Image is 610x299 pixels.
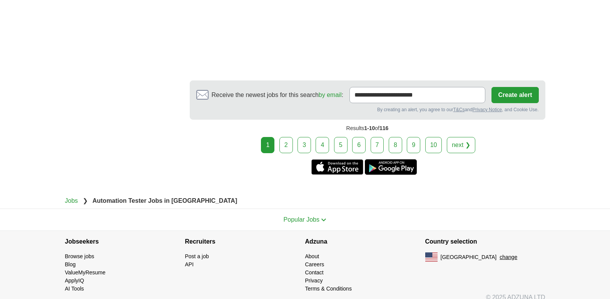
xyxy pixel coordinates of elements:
[472,107,502,112] a: Privacy Notice
[65,277,84,284] a: ApplyIQ
[453,107,465,112] a: T&Cs
[334,137,348,153] a: 5
[305,261,324,267] a: Careers
[365,159,417,175] a: Get the Android app
[407,137,420,153] a: 9
[311,159,363,175] a: Get the iPhone app
[65,286,84,292] a: AI Tools
[92,197,237,204] strong: Automation Tester Jobs in [GEOGRAPHIC_DATA]
[364,125,375,131] span: 1-10
[305,253,319,259] a: About
[425,252,438,262] img: US flag
[297,137,311,153] a: 3
[65,253,94,259] a: Browse jobs
[279,137,293,153] a: 2
[352,137,366,153] a: 6
[185,253,209,259] a: Post a job
[491,87,538,103] button: Create alert
[261,137,274,153] div: 1
[212,90,343,100] span: Receive the newest jobs for this search :
[500,253,517,261] button: change
[447,137,475,153] a: next ❯
[65,261,76,267] a: Blog
[389,137,402,153] a: 8
[83,197,88,204] span: ❯
[371,137,384,153] a: 7
[196,106,539,113] div: By creating an alert, you agree to our and , and Cookie Use.
[185,261,194,267] a: API
[284,216,319,223] span: Popular Jobs
[425,137,442,153] a: 10
[316,137,329,153] a: 4
[190,120,545,137] div: Results of
[319,92,342,98] a: by email
[65,269,106,276] a: ValueMyResume
[305,277,323,284] a: Privacy
[321,218,326,222] img: toggle icon
[425,231,545,252] h4: Country selection
[441,253,497,261] span: [GEOGRAPHIC_DATA]
[65,197,78,204] a: Jobs
[305,286,352,292] a: Terms & Conditions
[305,269,324,276] a: Contact
[379,125,388,131] span: 116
